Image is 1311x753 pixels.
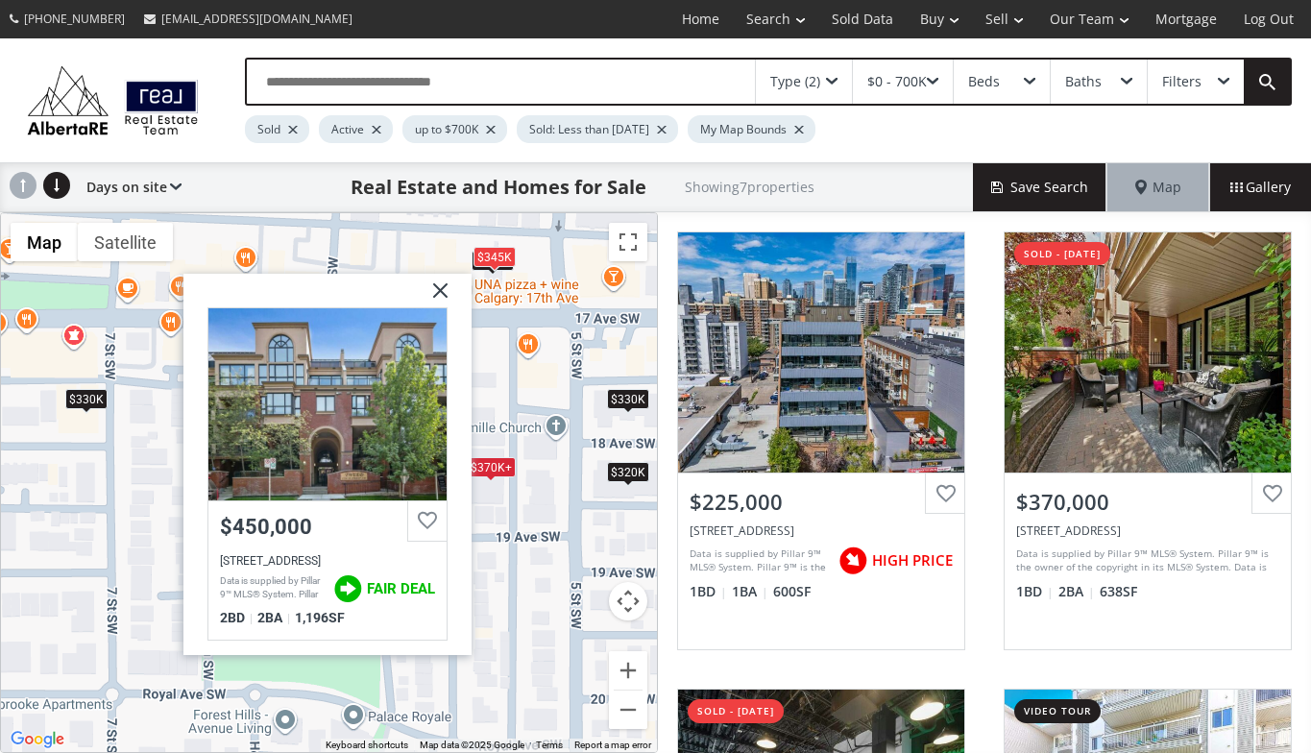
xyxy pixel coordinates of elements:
[1016,487,1279,517] div: $370,000
[973,163,1107,211] button: Save Search
[609,651,647,690] button: Zoom in
[607,461,649,481] div: $320K
[688,115,815,143] div: My Map Bounds
[471,250,513,270] div: $225K
[351,174,646,201] h1: Real Estate and Homes for Sale
[245,115,309,143] div: Sold
[1135,178,1181,197] span: Map
[473,247,515,267] div: $345K
[1107,163,1209,211] div: Map
[1209,163,1311,211] div: Gallery
[685,180,814,194] h2: Showing 7 properties
[326,739,408,752] button: Keyboard shortcuts
[77,163,182,211] div: Days on site
[134,1,362,36] a: [EMAIL_ADDRESS][DOMAIN_NAME]
[690,582,727,601] span: 1 BD
[607,389,649,409] div: $330K
[408,273,456,321] img: x.svg
[1065,75,1102,88] div: Baths
[690,547,829,575] div: Data is supplied by Pillar 9™ MLS® System. Pillar 9™ is the owner of the copyright in its MLS® Sy...
[24,11,125,27] span: [PHONE_NUMBER]
[609,223,647,261] button: Toggle fullscreen view
[867,75,927,88] div: $0 - 700K
[11,223,78,261] button: Show street map
[161,11,352,27] span: [EMAIL_ADDRESS][DOMAIN_NAME]
[690,522,953,539] div: 610 17 Avenue SW #503, Calgary, AB T2S 0B4
[574,740,651,750] a: Report a map error
[1100,582,1137,601] span: 638 SF
[328,569,366,607] img: rating icon
[1016,547,1275,575] div: Data is supplied by Pillar 9™ MLS® System. Pillar 9™ is the owner of the copyright in its MLS® Sy...
[658,212,984,669] a: $225,000[STREET_ADDRESS]Data is supplied by Pillar 9™ MLS® System. Pillar 9™ is the owner of the ...
[609,691,647,729] button: Zoom out
[1058,582,1095,601] span: 2 BA
[1016,522,1279,539] div: 1730 5A Street SW #109, Calgary, AB T2S 2E9
[517,115,678,143] div: Sold: Less than [DATE]
[207,307,446,499] div: 1730 5A Street SW #103, Calgary, AB T2S2E9
[219,553,434,567] div: 1730 5A Street SW #103, Calgary, AB T2S2E9
[1016,582,1054,601] span: 1 BD
[19,61,206,139] img: Logo
[872,550,953,571] span: HIGH PRICE
[319,115,393,143] div: Active
[78,223,173,261] button: Show satellite imagery
[834,542,872,580] img: rating icon
[773,582,811,601] span: 600 SF
[402,115,507,143] div: up to $700K
[968,75,1000,88] div: Beds
[219,514,434,538] div: $450,000
[420,740,524,750] span: Map data ©2025 Google
[366,579,434,596] span: FAIR DEAL
[64,388,107,408] div: $330K
[690,487,953,517] div: $225,000
[294,609,344,624] span: 1,196 SF
[466,457,515,477] div: $370K+
[732,582,768,601] span: 1 BA
[984,212,1311,669] a: sold - [DATE]$370,000[STREET_ADDRESS]Data is supplied by Pillar 9™ MLS® System. Pillar 9™ is the ...
[609,582,647,620] button: Map camera controls
[256,609,289,624] span: 2 BA
[219,573,323,602] div: Data is supplied by Pillar 9™ MLS® System. Pillar 9™ is the owner of the copyright in its MLS® Sy...
[6,727,69,752] a: Open this area in Google Maps (opens a new window)
[1230,178,1291,197] span: Gallery
[1162,75,1202,88] div: Filters
[206,306,447,640] a: $450,000[STREET_ADDRESS]Data is supplied by Pillar 9™ MLS® System. Pillar 9™ is the owner of the ...
[6,727,69,752] img: Google
[536,740,563,750] a: Terms
[219,609,252,624] span: 2 BD
[770,75,820,88] div: Type (2)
